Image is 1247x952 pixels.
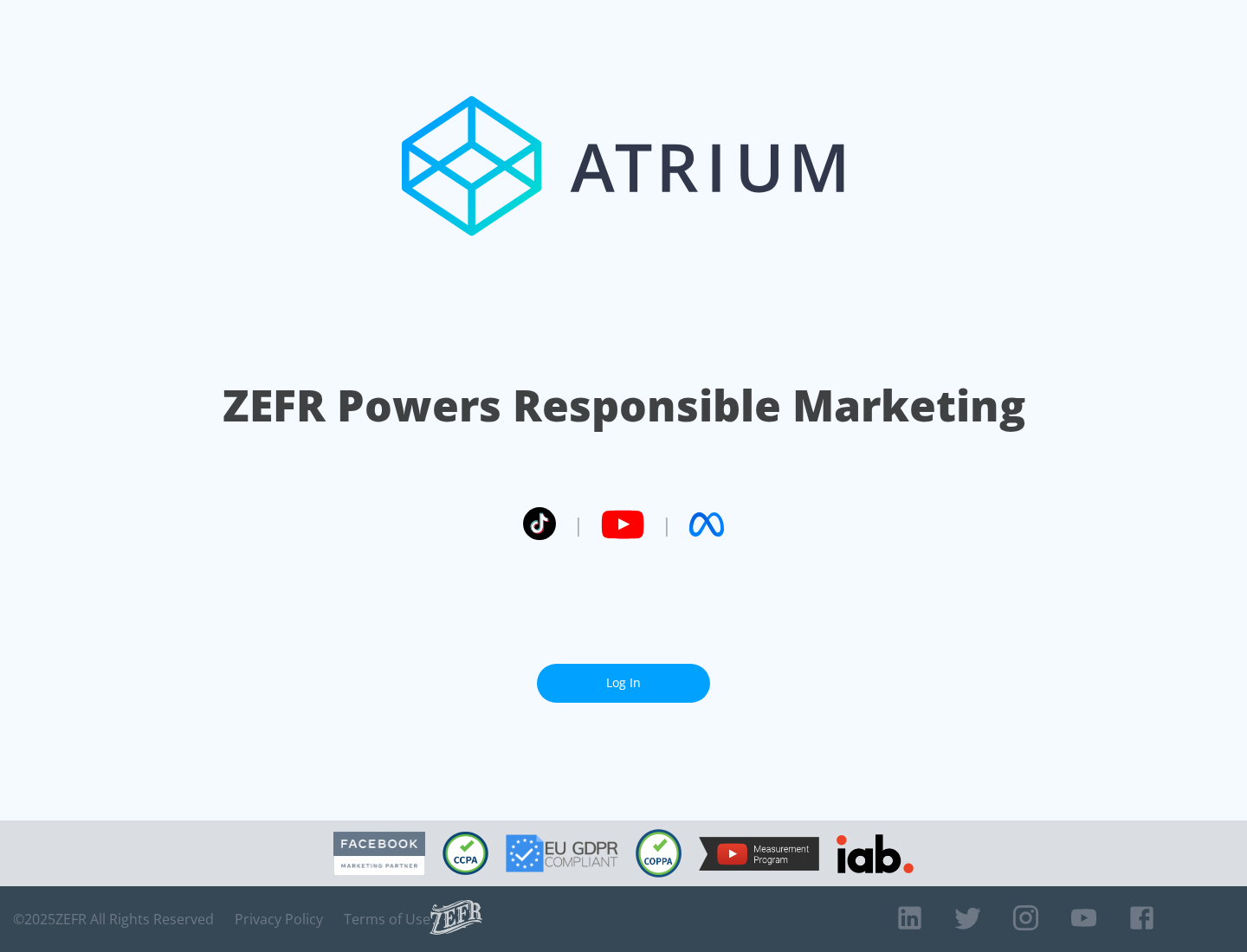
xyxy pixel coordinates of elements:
span: | [662,511,672,537]
a: Privacy Policy [235,910,323,928]
img: GDPR Compliant [506,834,618,872]
span: © 2025 ZEFR All Rights Reserved [13,910,214,928]
span: | [573,511,584,537]
h1: ZEFR Powers Responsible Marketing [223,376,1025,435]
img: YouTube Measurement Program [699,837,819,871]
a: Terms of Use [344,910,430,928]
img: IAB [837,834,914,873]
img: CCPA Compliant [443,832,488,875]
a: Log In [537,664,710,703]
img: Facebook Marketing Partner [333,832,425,876]
img: COPPA Compliant [636,829,682,878]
